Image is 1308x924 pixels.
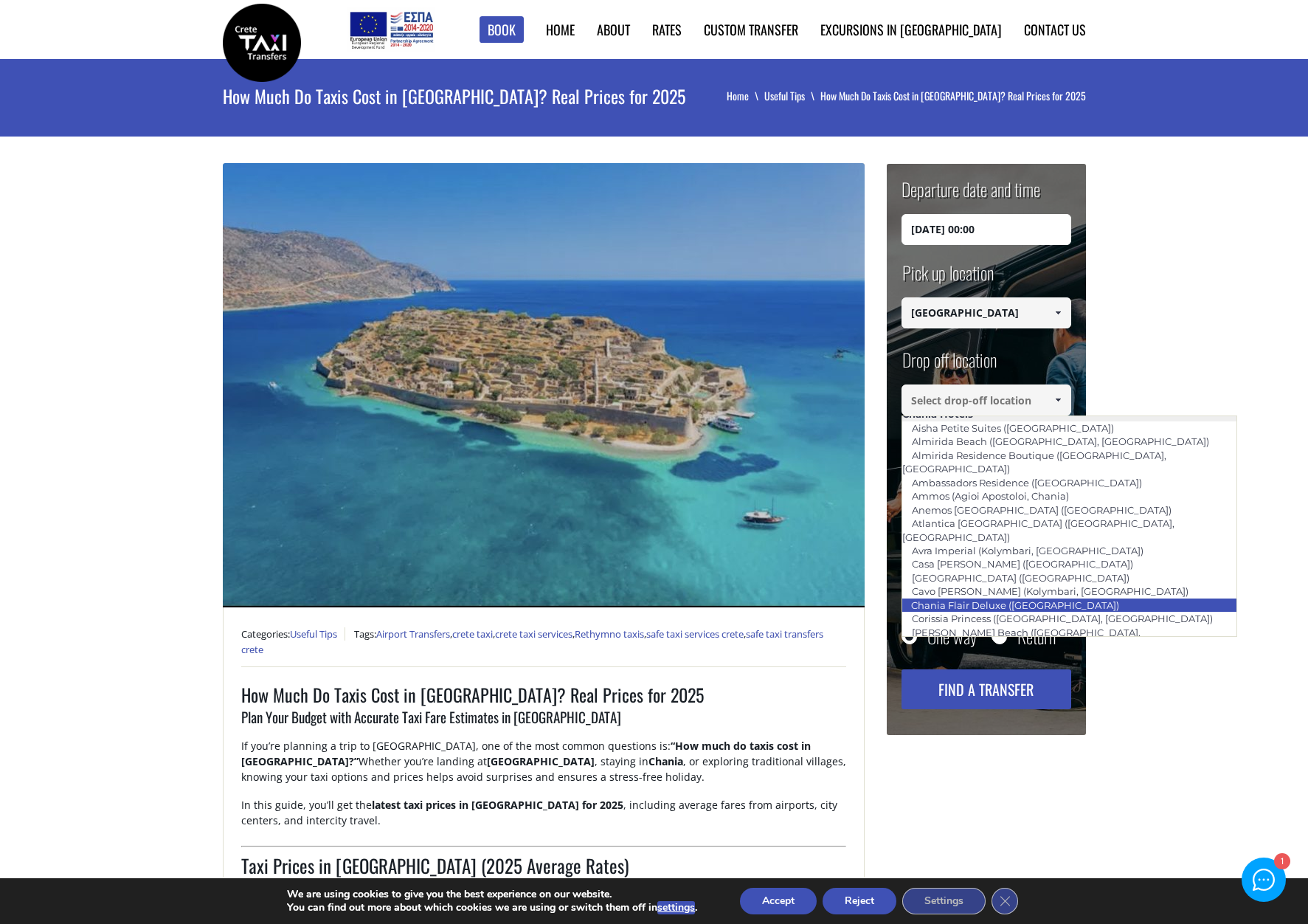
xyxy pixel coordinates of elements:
a: Casa [PERSON_NAME] ([GEOGRAPHIC_DATA]) [902,554,1143,574]
a: Chania Flair Deluxe ([GEOGRAPHIC_DATA]) [902,595,1129,616]
h1: How Much Do Taxis Cost in [GEOGRAPHIC_DATA]? Real Prices for 2025 [223,59,709,133]
span: Categories: [241,627,345,641]
strong: [GEOGRAPHIC_DATA] [487,754,595,768]
label: Departure date and time [902,176,1040,214]
p: If you’re planning a trip to [GEOGRAPHIC_DATA], one of the most common questions is: Whether you’... [241,738,846,797]
label: Return [1017,629,1056,644]
strong: Chania [648,754,683,768]
h3: Plan Your Budget with Accurate Taxi Fare Estimates in [GEOGRAPHIC_DATA] [241,707,846,738]
p: You can find out more about which cookies we are using or switch them off in . [287,901,697,914]
a: Rethymno taxis [575,627,644,641]
a: Custom Transfer [704,20,798,39]
a: Almirida Residence Boutique ([GEOGRAPHIC_DATA], [GEOGRAPHIC_DATA]) [902,445,1166,479]
p: We are using cookies to give you the best experience on our website. [287,888,697,901]
a: About [597,20,630,39]
a: crete taxi services [495,627,572,641]
img: e-bannersEUERDF180X90.jpg [347,7,435,52]
span: Tags: , , , , , [241,627,823,657]
img: How Much Do Taxis Cost in Crete? Real Prices for 2025 [223,163,865,607]
label: Drop off location [902,347,997,385]
label: One way [927,629,977,644]
button: settings [657,901,695,914]
p: In this guide, you’ll get the , including average fares from airports, city centers, and intercit... [241,797,846,841]
a: [GEOGRAPHIC_DATA] ([GEOGRAPHIC_DATA]) [902,568,1139,588]
input: Select pickup location [902,297,1071,328]
a: Anemos [GEOGRAPHIC_DATA] ([GEOGRAPHIC_DATA]) [902,500,1181,520]
a: Rates [652,20,682,39]
h2: Taxi Prices in [GEOGRAPHIC_DATA] (2025 Average Rates) [241,852,846,888]
strong: latest taxi prices in [GEOGRAPHIC_DATA] for 2025 [372,798,623,812]
a: Home [546,20,575,39]
button: Settings [902,888,986,914]
h1: How Much Do Taxis Cost in [GEOGRAPHIC_DATA]? Real Prices for 2025 [241,682,846,707]
div: 1 [1273,855,1289,870]
label: Pick up location [902,260,994,297]
strong: “How much do taxis cost in [GEOGRAPHIC_DATA]?” [241,739,811,768]
a: Avra Imperial (Kolymbari, [GEOGRAPHIC_DATA]) [902,540,1153,561]
button: Find a transfer [902,669,1071,709]
a: Cavo [PERSON_NAME] (Kolymbari, [GEOGRAPHIC_DATA]) [902,581,1198,601]
a: Airport Transfers [376,627,450,641]
input: Select drop-off location [902,385,1071,416]
img: Crete Taxi Transfers | How Much Do Taxis Cost in Crete? Real Prices for 2025 [223,4,301,82]
a: Show All Items [1045,297,1070,328]
a: Useful Tips [764,88,820,103]
button: Reject [823,888,896,914]
a: Ambassadors Residence ([GEOGRAPHIC_DATA]) [902,472,1152,493]
a: Contact us [1024,20,1086,39]
a: Home [727,88,764,103]
a: Atlantica [GEOGRAPHIC_DATA] ([GEOGRAPHIC_DATA], [GEOGRAPHIC_DATA]) [902,513,1174,547]
button: Accept [740,888,817,914]
a: Ammos (Agioi Apostoloi, Chania) [902,486,1079,506]
a: Book [480,16,524,44]
a: Show All Items [1045,385,1070,416]
a: crete taxi [452,627,493,641]
a: safe taxi services crete [646,627,744,641]
a: Useful Tips [290,627,337,641]
a: Aisha Petite Suites ([GEOGRAPHIC_DATA]) [902,418,1124,438]
button: Close GDPR Cookie Banner [992,888,1018,914]
li: How Much Do Taxis Cost in [GEOGRAPHIC_DATA]? Real Prices for 2025 [820,89,1086,103]
a: Crete Taxi Transfers | How Much Do Taxis Cost in Crete? Real Prices for 2025 [223,33,301,49]
a: Corissia Princess ([GEOGRAPHIC_DATA], [GEOGRAPHIC_DATA]) [902,608,1222,629]
a: Almirida Beach ([GEOGRAPHIC_DATA], [GEOGRAPHIC_DATA]) [902,431,1219,452]
a: Excursions in [GEOGRAPHIC_DATA] [820,20,1002,39]
a: safe taxi transfers crete [241,627,823,657]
